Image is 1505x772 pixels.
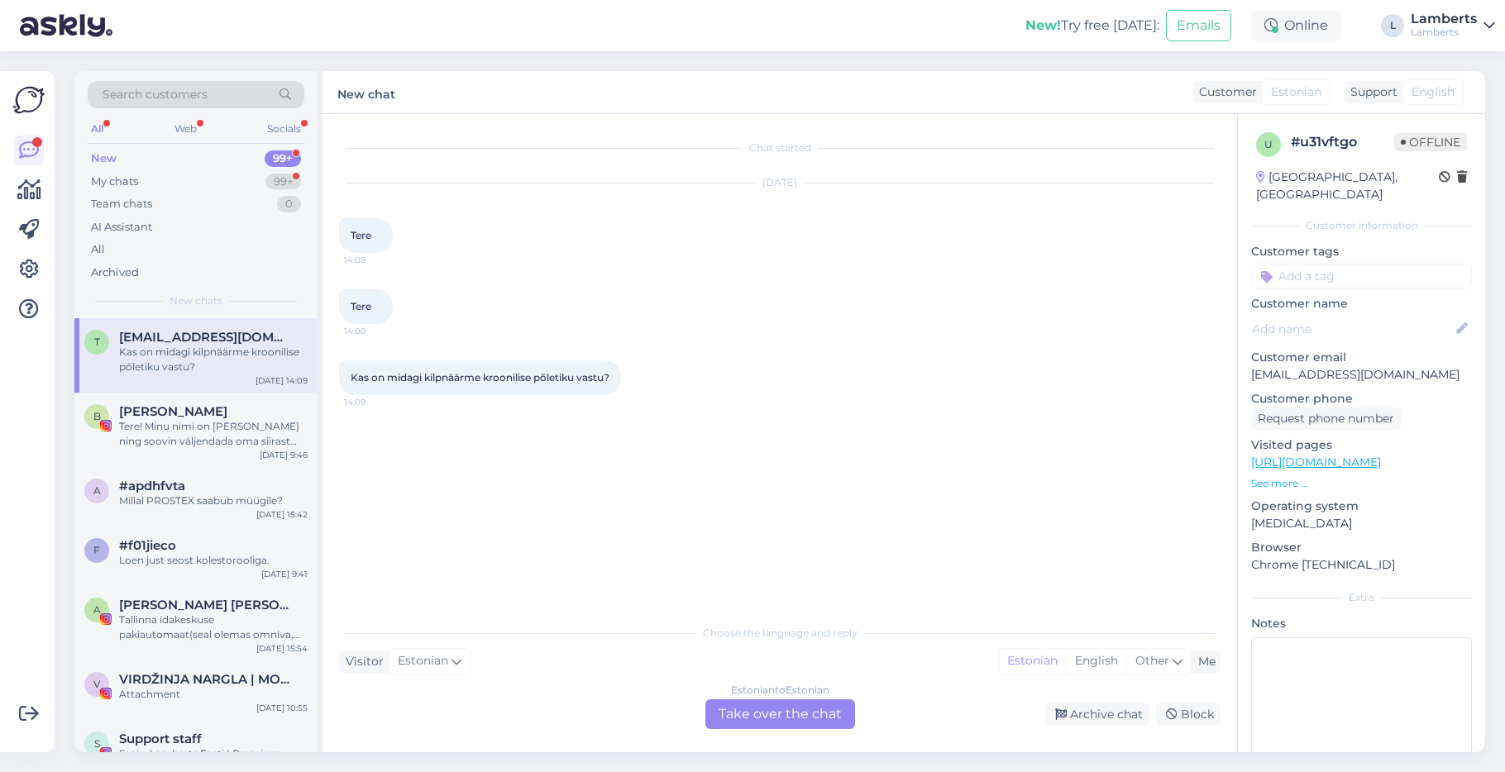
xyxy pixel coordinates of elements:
[1264,138,1273,150] span: u
[1411,12,1477,26] div: Lamberts
[261,568,308,580] div: [DATE] 9:41
[1135,653,1169,668] span: Other
[119,493,308,508] div: Millal PROSTEX saabub müügile?
[119,419,308,449] div: Tere! Minu nimi on [PERSON_NAME] ning soovin väljendada oma siirast tunnustust teie toodete kvali...
[1411,12,1495,39] a: LambertsLamberts
[337,81,395,103] label: New chat
[705,699,855,729] div: Take over the chat
[171,118,200,140] div: Web
[13,84,45,116] img: Askly Logo
[94,737,100,750] span: S
[339,175,1221,190] div: [DATE]
[256,374,308,387] div: [DATE] 14:09
[277,196,301,212] div: 0
[119,687,308,702] div: Attachment
[119,330,291,345] span: tiina.pahk@mail.ee
[398,652,448,670] span: Estonian
[1025,16,1159,36] div: Try free [DATE]:
[119,612,308,642] div: Tallinna idakeskuse pakiautomaat(seal olemas omniva, dpd ja smartpost) ja 53267313
[1251,476,1472,491] p: See more ...
[91,241,105,258] div: All
[256,508,308,521] div: [DATE] 15:42
[344,325,406,337] span: 14:08
[91,196,152,212] div: Team chats
[88,118,107,140] div: All
[351,371,609,384] span: Kas on midagi kilpnäärme kroonilise põletiku vastu?
[1271,83,1321,101] span: Estonian
[1192,653,1216,670] div: Me
[119,598,291,612] span: Anette Maria Rennit
[1066,649,1126,674] div: English
[999,649,1066,674] div: Estonian
[1251,264,1472,288] input: Add a tag
[1025,17,1061,33] b: New!
[1251,349,1472,366] p: Customer email
[1251,515,1472,532] p: [MEDICAL_DATA]
[1251,539,1472,556] p: Browser
[93,603,101,616] span: A
[351,300,371,312] span: Tere
[265,174,301,190] div: 99+
[119,479,185,493] span: #apdhfvta
[119,404,227,419] span: Brigita
[1251,243,1472,260] p: Customer tags
[1251,455,1381,469] a: [URL][DOMAIN_NAME]
[119,672,291,687] span: VIRDŽINJA NARGLA | MOKAfit
[256,642,308,655] div: [DATE] 15:54
[93,484,101,497] span: a
[1251,590,1472,605] div: Extra
[1251,390,1472,407] p: Customer phone
[351,229,371,241] span: Tere
[339,626,1221,641] div: Choose the language and reply
[1045,703,1149,726] div: Archive chat
[1251,11,1341,41] div: Online
[256,702,308,714] div: [DATE] 10:55
[1252,320,1453,338] input: Add name
[91,150,117,167] div: New
[344,396,406,408] span: 14:09
[119,538,176,553] span: #f01jieco
[119,553,308,568] div: Loen just seost kolestorooliga.
[731,683,829,698] div: Estonian to Estonian
[1411,26,1477,39] div: Lamberts
[119,345,308,374] div: Kas on midagi kilpnäärme kroonilise põletiku vastu?
[1251,218,1472,233] div: Customer information
[264,118,304,140] div: Socials
[1166,10,1231,41] button: Emails
[91,174,138,190] div: My chats
[1156,703,1221,726] div: Block
[1251,615,1472,632] p: Notes
[344,254,406,266] span: 14:08
[1412,83,1455,101] span: English
[1344,83,1397,101] div: Support
[1251,498,1472,515] p: Operating system
[1251,556,1472,574] p: Chrome [TECHNICAL_ID]
[1251,366,1472,384] p: [EMAIL_ADDRESS][DOMAIN_NAME]
[91,264,139,281] div: Archived
[94,336,100,348] span: t
[260,449,308,461] div: [DATE] 9:46
[339,141,1221,155] div: Chat started
[1251,436,1472,454] p: Visited pages
[1291,132,1394,152] div: # u31vftgo
[1381,14,1404,37] div: L
[339,653,384,670] div: Visitor
[1251,407,1401,430] div: Request phone number
[265,150,301,167] div: 99+
[1256,169,1439,203] div: [GEOGRAPHIC_DATA], [GEOGRAPHIC_DATA]
[1394,133,1467,151] span: Offline
[119,731,202,746] span: Support staff
[93,678,100,690] span: V
[1192,83,1257,101] div: Customer
[170,293,222,308] span: New chats
[91,219,152,236] div: AI Assistant
[93,410,101,422] span: B
[1251,295,1472,312] p: Customer name
[103,86,208,103] span: Search customers
[93,544,100,556] span: f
